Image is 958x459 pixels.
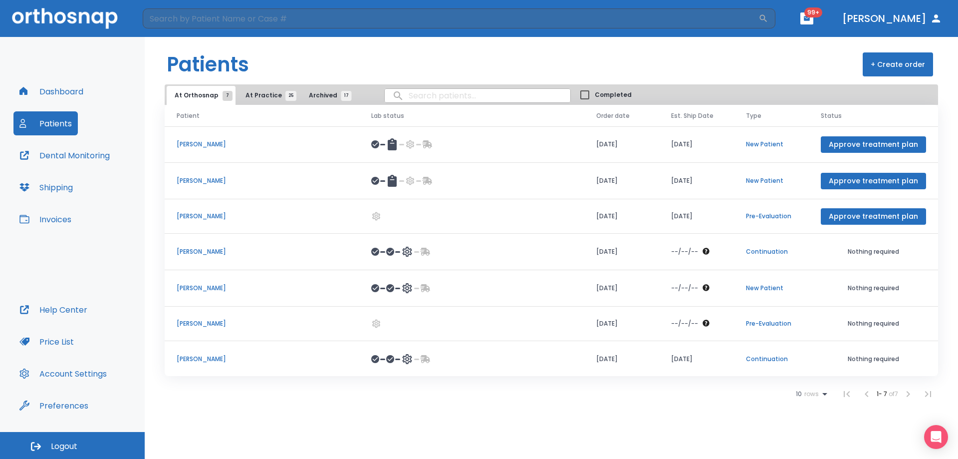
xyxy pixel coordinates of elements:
button: Dashboard [13,79,89,103]
button: Invoices [13,207,77,231]
span: Status [821,111,842,120]
p: --/--/-- [671,284,698,293]
button: Approve treatment plan [821,136,926,153]
td: [DATE] [584,270,659,307]
span: Logout [51,441,77,452]
p: Continuation [746,355,797,364]
p: Nothing required [821,355,926,364]
td: [DATE] [659,163,734,199]
p: New Patient [746,284,797,293]
button: Shipping [13,175,79,199]
button: Approve treatment plan [821,173,926,189]
button: Price List [13,330,80,354]
div: The date will be available after approving treatment plan [671,247,722,256]
span: rows [802,391,819,398]
div: tabs [167,86,356,105]
p: [PERSON_NAME] [177,140,347,149]
p: [PERSON_NAME] [177,355,347,364]
span: Order date [596,111,630,120]
p: [PERSON_NAME] [177,319,347,328]
div: The date will be available after approving treatment plan [671,284,722,293]
p: Nothing required [821,319,926,328]
p: New Patient [746,176,797,185]
p: Nothing required [821,247,926,256]
span: 7 [223,91,233,101]
button: + Create order [863,52,933,76]
input: Search by Patient Name or Case # [143,8,758,28]
p: --/--/-- [671,319,698,328]
td: [DATE] [584,234,659,270]
span: of 7 [889,390,898,398]
p: New Patient [746,140,797,149]
td: [DATE] [584,199,659,234]
span: Completed [595,90,632,99]
div: Open Intercom Messenger [924,425,948,449]
span: 10 [796,391,802,398]
span: At Practice [245,91,291,100]
img: Orthosnap [12,8,118,28]
button: Preferences [13,394,94,418]
td: [DATE] [659,199,734,234]
span: 1 - 7 [877,390,889,398]
td: [DATE] [584,307,659,341]
span: Type [746,111,761,120]
span: 17 [341,91,352,101]
button: Account Settings [13,362,113,386]
span: 25 [285,91,296,101]
p: Nothing required [821,284,926,293]
p: Pre-Evaluation [746,212,797,221]
p: [PERSON_NAME] [177,176,347,185]
p: [PERSON_NAME] [177,284,347,293]
button: Patients [13,111,78,135]
span: Lab status [371,111,404,120]
p: Continuation [746,247,797,256]
button: Help Center [13,298,93,322]
td: [DATE] [584,341,659,378]
p: Pre-Evaluation [746,319,797,328]
div: The date will be available after approving treatment plan [671,319,722,328]
td: [DATE] [584,126,659,163]
span: Patient [177,111,200,120]
h1: Patients [167,49,249,79]
p: [PERSON_NAME] [177,212,347,221]
span: Archived [309,91,346,100]
span: Est. Ship Date [671,111,714,120]
span: 99+ [804,7,822,17]
button: Approve treatment plan [821,208,926,225]
span: At Orthosnap [175,91,228,100]
button: Dental Monitoring [13,143,116,167]
td: [DATE] [659,126,734,163]
input: search [385,86,570,105]
p: [PERSON_NAME] [177,247,347,256]
button: [PERSON_NAME] [838,9,946,27]
td: [DATE] [659,341,734,378]
p: --/--/-- [671,247,698,256]
td: [DATE] [584,163,659,199]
